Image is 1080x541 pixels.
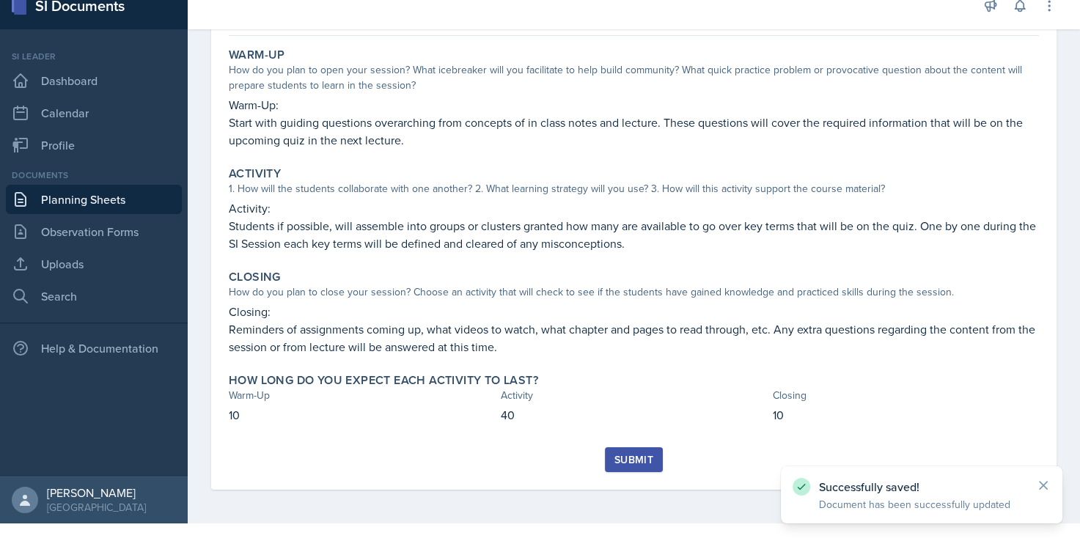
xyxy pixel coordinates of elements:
[614,454,653,465] div: Submit
[6,217,182,246] a: Observation Forms
[6,169,182,182] div: Documents
[6,50,182,63] div: Si leader
[6,130,182,160] a: Profile
[819,497,1024,512] p: Document has been successfully updated
[229,62,1039,93] div: How do you plan to open your session? What icebreaker will you facilitate to help build community...
[6,281,182,311] a: Search
[229,181,1039,196] div: 1. How will the students collaborate with one another? 2. What learning strategy will you use? 3....
[47,485,146,500] div: [PERSON_NAME]
[6,98,182,128] a: Calendar
[229,303,1039,320] p: Closing:
[6,66,182,95] a: Dashboard
[229,114,1039,149] p: Start with guiding questions overarching from concepts of in class notes and lecture. These quest...
[229,270,281,284] label: Closing
[773,406,1039,424] p: 10
[229,284,1039,300] div: How do you plan to close your session? Choose an activity that will check to see if the students ...
[229,373,538,388] label: How long do you expect each activity to last?
[605,447,663,472] button: Submit
[229,217,1039,252] p: Students if possible, will assemble into groups or clusters granted how many are available to go ...
[229,96,1039,114] p: Warm-Up:
[501,388,767,403] div: Activity
[229,166,281,181] label: Activity
[6,249,182,279] a: Uploads
[229,406,495,424] p: 10
[501,406,767,424] p: 40
[6,185,182,214] a: Planning Sheets
[773,388,1039,403] div: Closing
[47,500,146,515] div: [GEOGRAPHIC_DATA]
[229,199,1039,217] p: Activity:
[229,320,1039,356] p: Reminders of assignments coming up, what videos to watch, what chapter and pages to read through,...
[819,479,1024,494] p: Successfully saved!
[229,388,495,403] div: Warm-Up
[6,334,182,363] div: Help & Documentation
[229,48,285,62] label: Warm-Up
